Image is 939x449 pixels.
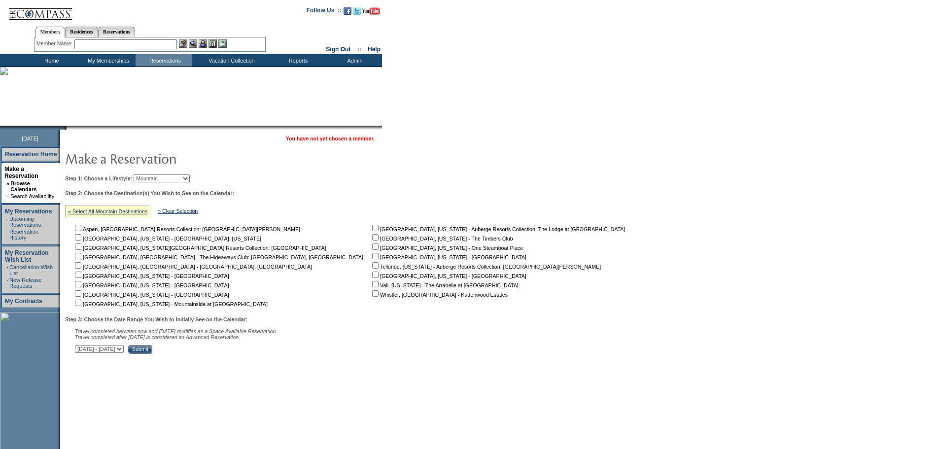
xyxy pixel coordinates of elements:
[9,264,53,276] a: Cancellation Wish List
[128,345,152,354] input: Submit
[65,190,234,196] b: Step 2: Choose the Destination(s) You Wish to See on the Calendar:
[362,10,380,16] a: Subscribe to our YouTube Channel
[68,208,147,214] a: » Select All Mountain Destinations
[370,273,526,279] nobr: [GEOGRAPHIC_DATA], [US_STATE] - [GEOGRAPHIC_DATA]
[269,54,325,67] td: Reports
[22,54,79,67] td: Home
[7,277,8,289] td: ·
[158,208,198,214] a: » Clear Selection
[6,193,9,199] td: ·
[73,273,229,279] nobr: [GEOGRAPHIC_DATA], [US_STATE] - [GEOGRAPHIC_DATA]
[5,208,52,215] a: My Reservations
[370,226,625,232] nobr: [GEOGRAPHIC_DATA], [US_STATE] - Auberge Resorts Collection: The Lodge at [GEOGRAPHIC_DATA]
[63,126,67,130] img: promoShadowLeftCorner.gif
[344,10,351,16] a: Become our fan on Facebook
[209,39,217,48] img: Reservations
[9,229,38,241] a: Reservation History
[344,7,351,15] img: Become our fan on Facebook
[362,7,380,15] img: Subscribe to our YouTube Channel
[73,292,229,298] nobr: [GEOGRAPHIC_DATA], [US_STATE] - [GEOGRAPHIC_DATA]
[73,264,312,270] nobr: [GEOGRAPHIC_DATA], [GEOGRAPHIC_DATA] - [GEOGRAPHIC_DATA], [GEOGRAPHIC_DATA]
[5,151,57,158] a: Reservation Home
[326,46,350,53] a: Sign Out
[370,292,508,298] nobr: Whistler, [GEOGRAPHIC_DATA] - Kadenwood Estates
[67,126,68,130] img: blank.gif
[6,180,9,186] b: »
[370,254,526,260] nobr: [GEOGRAPHIC_DATA], [US_STATE] - [GEOGRAPHIC_DATA]
[370,264,601,270] nobr: Telluride, [US_STATE] - Auberge Resorts Collection: [GEOGRAPHIC_DATA][PERSON_NAME]
[370,245,523,251] nobr: [GEOGRAPHIC_DATA], [US_STATE] - One Steamboat Place
[5,298,42,305] a: My Contracts
[10,193,54,199] a: Search Availability
[218,39,227,48] img: b_calculator.gif
[199,39,207,48] img: Impersonate
[73,254,363,260] nobr: [GEOGRAPHIC_DATA], [GEOGRAPHIC_DATA] - The Hideaways Club: [GEOGRAPHIC_DATA], [GEOGRAPHIC_DATA]
[192,54,269,67] td: Vacation Collection
[79,54,136,67] td: My Memberships
[75,328,278,334] span: Travel completed between now and [DATE] qualifies as a Space Available Reservation.
[4,166,38,179] a: Make a Reservation
[7,264,8,276] td: ·
[9,277,41,289] a: New Release Requests
[65,175,132,181] b: Step 1: Choose a Lifestyle:
[353,10,361,16] a: Follow us on Twitter
[73,301,268,307] nobr: [GEOGRAPHIC_DATA], [US_STATE] - Mountainside at [GEOGRAPHIC_DATA]
[368,46,381,53] a: Help
[75,334,240,340] nobr: Travel completed after [DATE] is considered an Advanced Reservation.
[36,39,74,48] div: Member Name:
[9,216,41,228] a: Upcoming Reservations
[307,6,342,18] td: Follow Us ::
[189,39,197,48] img: View
[179,39,187,48] img: b_edit.gif
[10,180,36,192] a: Browse Calendars
[73,245,326,251] nobr: [GEOGRAPHIC_DATA], [US_STATE][GEOGRAPHIC_DATA] Resorts Collection: [GEOGRAPHIC_DATA]
[370,282,519,288] nobr: Vail, [US_STATE] - The Arrabelle at [GEOGRAPHIC_DATA]
[65,316,247,322] b: Step 3: Choose the Date Range You Wish to Initially See on the Calendar:
[5,249,49,263] a: My Reservation Wish List
[73,236,261,242] nobr: [GEOGRAPHIC_DATA], [US_STATE] - [GEOGRAPHIC_DATA], [US_STATE]
[370,236,513,242] nobr: [GEOGRAPHIC_DATA], [US_STATE] - The Timbers Club
[73,282,229,288] nobr: [GEOGRAPHIC_DATA], [US_STATE] - [GEOGRAPHIC_DATA]
[286,136,375,141] span: You have not yet chosen a member.
[325,54,382,67] td: Admin
[35,27,66,37] a: Members
[73,226,300,232] nobr: Aspen, [GEOGRAPHIC_DATA] Resorts Collection: [GEOGRAPHIC_DATA][PERSON_NAME]
[7,216,8,228] td: ·
[65,148,262,168] img: pgTtlMakeReservation.gif
[98,27,135,37] a: Reservations
[65,27,98,37] a: Residences
[7,229,8,241] td: ·
[136,54,192,67] td: Reservations
[353,7,361,15] img: Follow us on Twitter
[22,136,38,141] span: [DATE]
[357,46,361,53] span: ::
